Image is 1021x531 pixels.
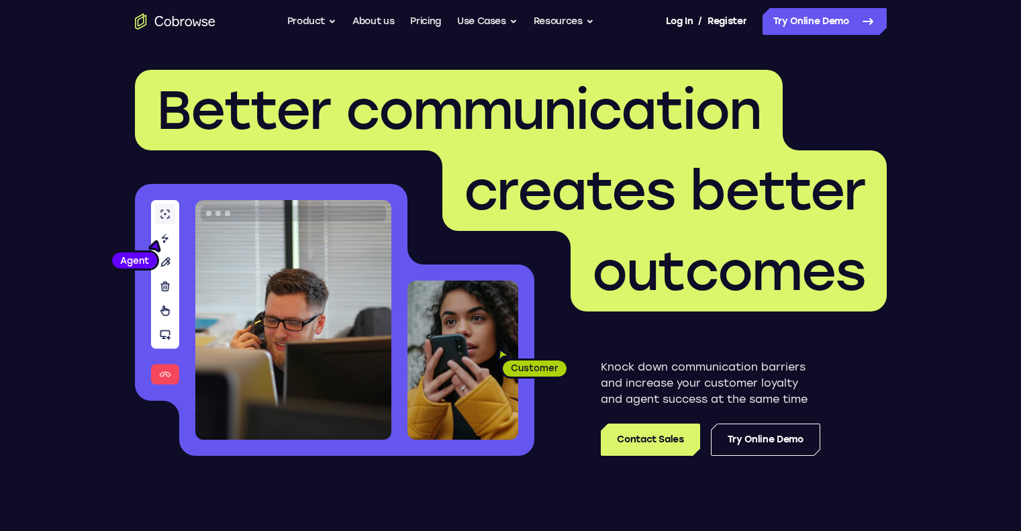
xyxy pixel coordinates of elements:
[708,8,746,35] a: Register
[763,8,887,35] a: Try Online Demo
[195,200,391,440] img: A customer support agent talking on the phone
[156,78,761,142] span: Better communication
[666,8,693,35] a: Log In
[135,13,215,30] a: Go to the home page
[410,8,441,35] a: Pricing
[601,359,820,407] p: Knock down communication barriers and increase your customer loyalty and agent success at the sam...
[287,8,337,35] button: Product
[407,281,518,440] img: A customer holding their phone
[698,13,702,30] span: /
[464,158,865,223] span: creates better
[534,8,594,35] button: Resources
[592,239,865,303] span: outcomes
[457,8,518,35] button: Use Cases
[711,424,820,456] a: Try Online Demo
[352,8,394,35] a: About us
[601,424,699,456] a: Contact Sales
